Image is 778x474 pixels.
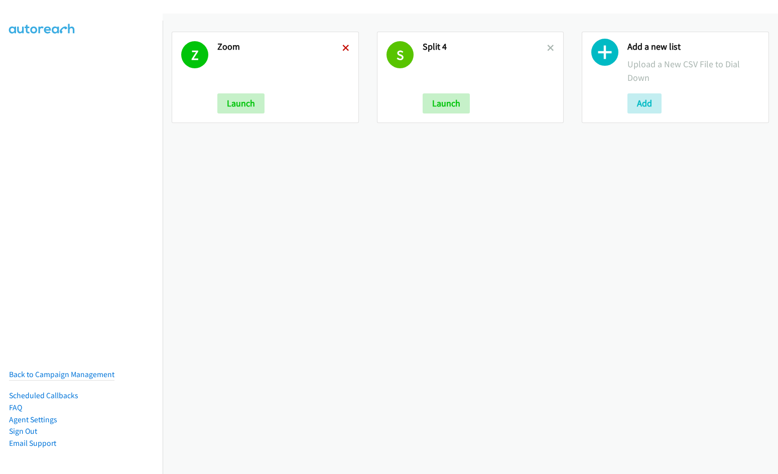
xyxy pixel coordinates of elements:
h1: S [386,41,414,68]
a: Scheduled Callbacks [9,391,78,400]
h1: Z [181,41,208,68]
a: Agent Settings [9,415,57,424]
a: Email Support [9,438,56,448]
p: Upload a New CSV File to Dial Down [627,57,759,84]
a: Sign Out [9,426,37,436]
button: Launch [217,93,265,113]
a: FAQ [9,403,22,412]
button: Launch [423,93,470,113]
h2: Zoom [217,41,342,53]
h2: Split 4 [423,41,548,53]
h2: Add a new list [627,41,759,53]
button: Add [627,93,662,113]
a: Back to Campaign Management [9,370,114,379]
